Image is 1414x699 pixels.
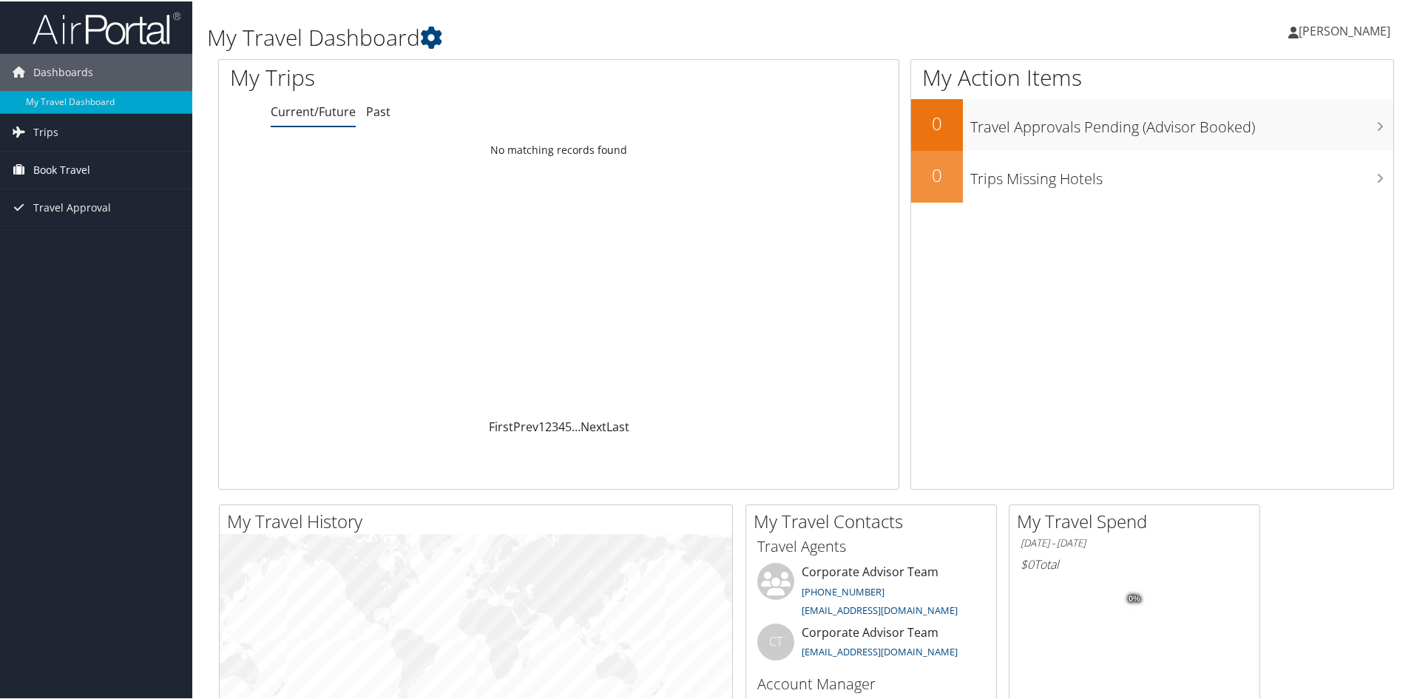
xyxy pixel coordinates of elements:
h6: Total [1021,555,1248,571]
span: … [572,417,581,433]
a: Next [581,417,606,433]
a: Prev [513,417,538,433]
a: [PHONE_NUMBER] [802,584,884,597]
span: $0 [1021,555,1034,571]
li: Corporate Advisor Team [750,622,992,670]
h3: Trips Missing Hotels [970,160,1393,188]
h1: My Action Items [911,61,1393,92]
h1: My Trips [230,61,604,92]
a: 5 [565,417,572,433]
span: Travel Approval [33,188,111,225]
td: No matching records found [219,135,899,162]
a: [EMAIL_ADDRESS][DOMAIN_NAME] [802,644,958,657]
tspan: 0% [1129,593,1140,602]
a: [PERSON_NAME] [1288,7,1405,52]
h2: 0 [911,161,963,186]
a: 1 [538,417,545,433]
a: 2 [545,417,552,433]
span: Book Travel [33,150,90,187]
a: 0Trips Missing Hotels [911,149,1393,201]
a: 3 [552,417,558,433]
h3: Travel Approvals Pending (Advisor Booked) [970,108,1393,136]
a: Last [606,417,629,433]
h2: My Travel Contacts [754,507,996,533]
div: CT [757,622,794,659]
h3: Account Manager [757,672,985,693]
h2: My Travel History [227,507,732,533]
a: Current/Future [271,102,356,118]
img: airportal-logo.png [33,10,180,44]
h3: Travel Agents [757,535,985,556]
a: First [489,417,513,433]
span: Trips [33,112,58,149]
h1: My Travel Dashboard [207,21,1006,52]
a: 0Travel Approvals Pending (Advisor Booked) [911,98,1393,149]
span: Dashboards [33,53,93,90]
h2: My Travel Spend [1017,507,1259,533]
li: Corporate Advisor Team [750,561,992,622]
a: Past [366,102,390,118]
a: 4 [558,417,565,433]
a: [EMAIL_ADDRESS][DOMAIN_NAME] [802,602,958,615]
span: [PERSON_NAME] [1299,21,1390,38]
h6: [DATE] - [DATE] [1021,535,1248,549]
h2: 0 [911,109,963,135]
